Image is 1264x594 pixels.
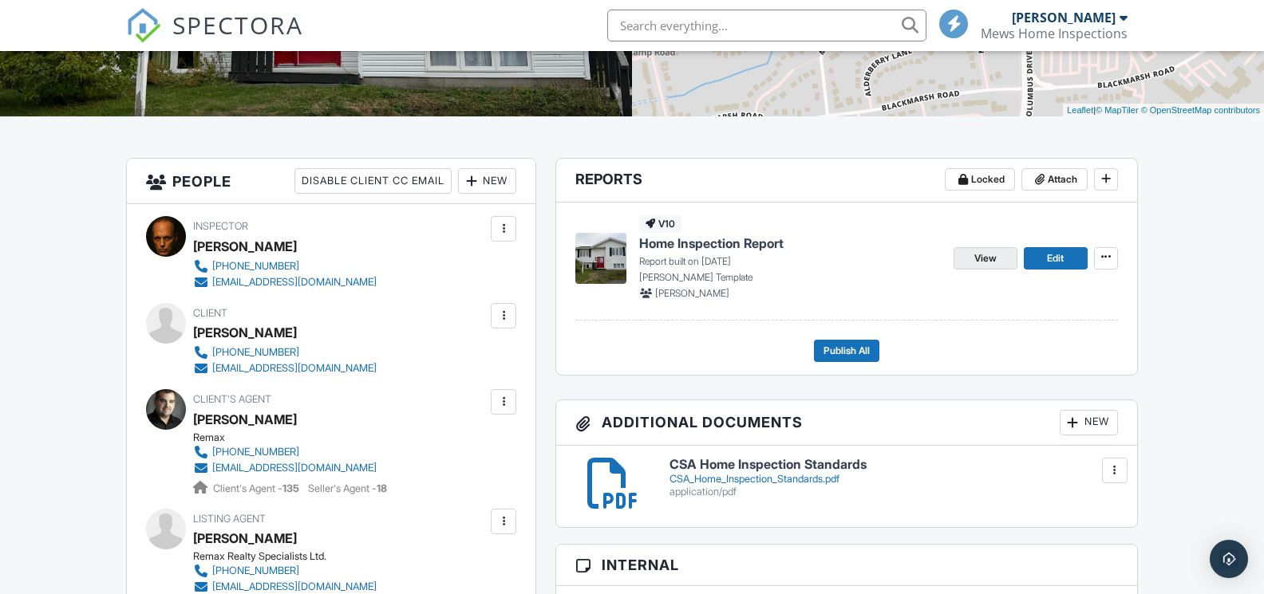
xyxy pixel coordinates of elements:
div: Remax [193,431,389,444]
div: [PERSON_NAME] [1012,10,1116,26]
a: [PERSON_NAME] [193,526,297,550]
div: [PHONE_NUMBER] [212,564,299,577]
span: Listing Agent [193,513,266,525]
a: [PHONE_NUMBER] [193,258,377,274]
span: SPECTORA [172,8,303,41]
h6: CSA Home Inspection Standards [670,458,1118,472]
a: [EMAIL_ADDRESS][DOMAIN_NAME] [193,274,377,290]
strong: 18 [377,482,387,494]
div: | [1063,104,1264,117]
div: Disable Client CC Email [294,168,452,194]
span: Inspector [193,220,248,232]
a: [EMAIL_ADDRESS][DOMAIN_NAME] [193,460,377,476]
div: [EMAIL_ADDRESS][DOMAIN_NAME] [212,276,377,289]
div: Remax Realty Specialists Ltd. [193,550,389,563]
div: [EMAIL_ADDRESS][DOMAIN_NAME] [212,362,377,375]
span: Client's Agent [193,393,271,405]
h3: Additional Documents [556,400,1136,446]
h3: Internal [556,545,1136,586]
h3: People [127,159,535,204]
div: New [1060,410,1118,435]
div: [PHONE_NUMBER] [212,260,299,273]
div: [PERSON_NAME] [193,321,297,344]
div: [PHONE_NUMBER] [212,346,299,359]
div: [EMAIL_ADDRESS][DOMAIN_NAME] [212,580,377,593]
span: Seller's Agent - [308,482,387,494]
a: Leaflet [1067,105,1093,115]
div: [PERSON_NAME] [193,234,297,258]
a: © MapTiler [1096,105,1139,115]
a: [EMAIL_ADDRESS][DOMAIN_NAME] [193,360,377,376]
strong: 135 [282,482,299,494]
div: New [458,168,516,194]
img: The Best Home Inspection Software - Spectora [126,8,161,43]
span: Client [193,307,227,319]
a: © OpenStreetMap contributors [1141,105,1260,115]
a: [PHONE_NUMBER] [193,563,377,579]
div: [EMAIL_ADDRESS][DOMAIN_NAME] [212,462,377,474]
div: CSA_Home_Inspection_Standards.pdf [670,473,1118,486]
a: SPECTORA [126,22,303,55]
a: [PHONE_NUMBER] [193,444,377,460]
div: application/pdf [670,486,1118,498]
div: [PHONE_NUMBER] [212,446,299,458]
input: Search everything... [607,10,926,41]
div: Mews Home Inspections [981,26,1128,41]
a: [PERSON_NAME] [193,407,297,431]
a: CSA Home Inspection Standards CSA_Home_Inspection_Standards.pdf application/pdf [670,458,1118,498]
div: Open Intercom Messenger [1210,540,1248,578]
a: [PHONE_NUMBER] [193,344,377,360]
span: Client's Agent - [213,482,302,494]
